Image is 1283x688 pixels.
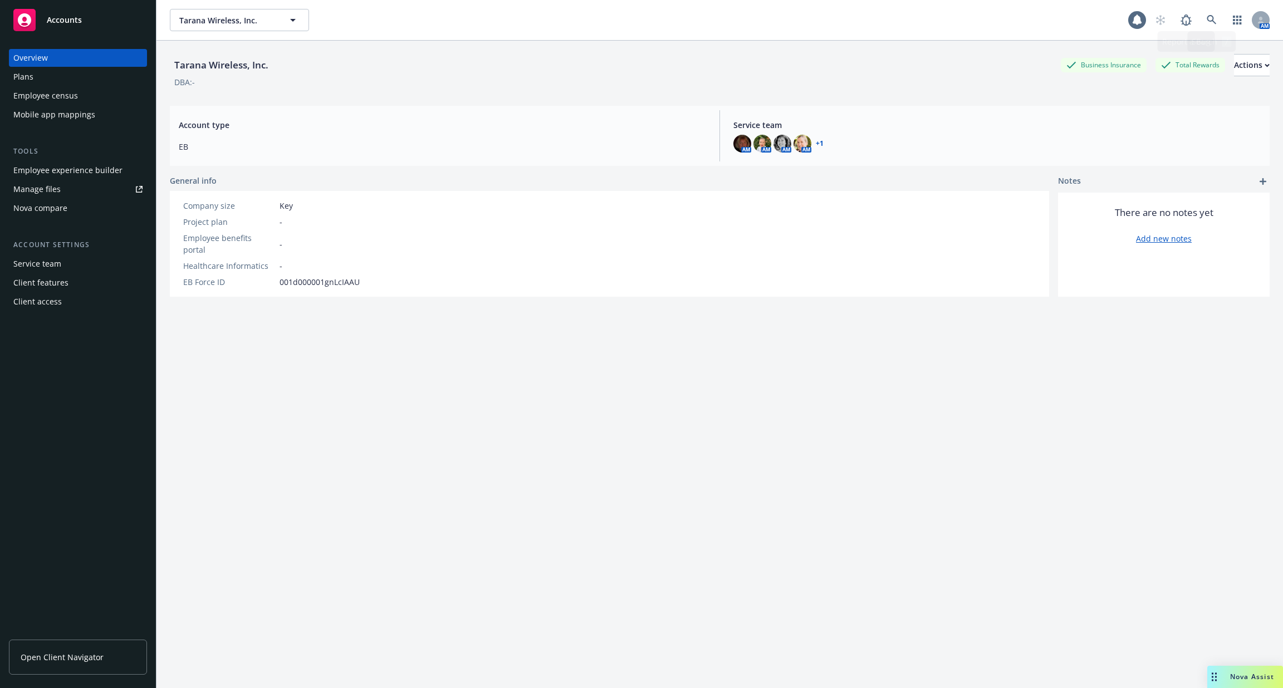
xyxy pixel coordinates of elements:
[1256,175,1270,188] a: add
[733,135,751,153] img: photo
[13,255,61,273] div: Service team
[1175,9,1197,31] a: Report a Bug
[773,135,791,153] img: photo
[280,216,282,228] span: -
[1201,9,1223,31] a: Search
[1230,672,1274,681] span: Nova Assist
[13,49,48,67] div: Overview
[13,274,68,292] div: Client features
[13,106,95,124] div: Mobile app mappings
[170,175,217,186] span: General info
[183,200,275,212] div: Company size
[183,232,275,255] div: Employee benefits portal
[280,276,360,288] span: 001d000001gnLcIAAU
[21,651,104,663] span: Open Client Navigator
[13,180,61,198] div: Manage files
[13,293,62,311] div: Client access
[1149,9,1172,31] a: Start snowing
[9,293,147,311] a: Client access
[1136,233,1192,244] a: Add new notes
[1226,9,1248,31] a: Switch app
[1234,55,1270,76] div: Actions
[174,76,195,88] div: DBA: -
[1061,58,1147,72] div: Business Insurance
[280,260,282,272] span: -
[179,14,276,26] span: Tarana Wireless, Inc.
[179,119,706,131] span: Account type
[9,274,147,292] a: Client features
[9,49,147,67] a: Overview
[9,199,147,217] a: Nova compare
[9,146,147,157] div: Tools
[179,141,706,153] span: EB
[9,68,147,86] a: Plans
[9,239,147,250] div: Account settings
[9,106,147,124] a: Mobile app mappings
[183,276,275,288] div: EB Force ID
[9,180,147,198] a: Manage files
[9,161,147,179] a: Employee experience builder
[13,199,67,217] div: Nova compare
[9,4,147,36] a: Accounts
[183,216,275,228] div: Project plan
[733,119,1261,131] span: Service team
[1155,58,1225,72] div: Total Rewards
[1058,175,1081,188] span: Notes
[280,200,293,212] span: Key
[183,260,275,272] div: Healthcare Informatics
[9,87,147,105] a: Employee census
[170,58,273,72] div: Tarana Wireless, Inc.
[9,255,147,273] a: Service team
[1207,666,1283,688] button: Nova Assist
[1234,54,1270,76] button: Actions
[13,68,33,86] div: Plans
[794,135,811,153] img: photo
[753,135,771,153] img: photo
[280,238,282,250] span: -
[13,87,78,105] div: Employee census
[170,9,309,31] button: Tarana Wireless, Inc.
[1115,206,1213,219] span: There are no notes yet
[47,16,82,24] span: Accounts
[13,161,123,179] div: Employee experience builder
[1207,666,1221,688] div: Drag to move
[816,140,824,147] a: +1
